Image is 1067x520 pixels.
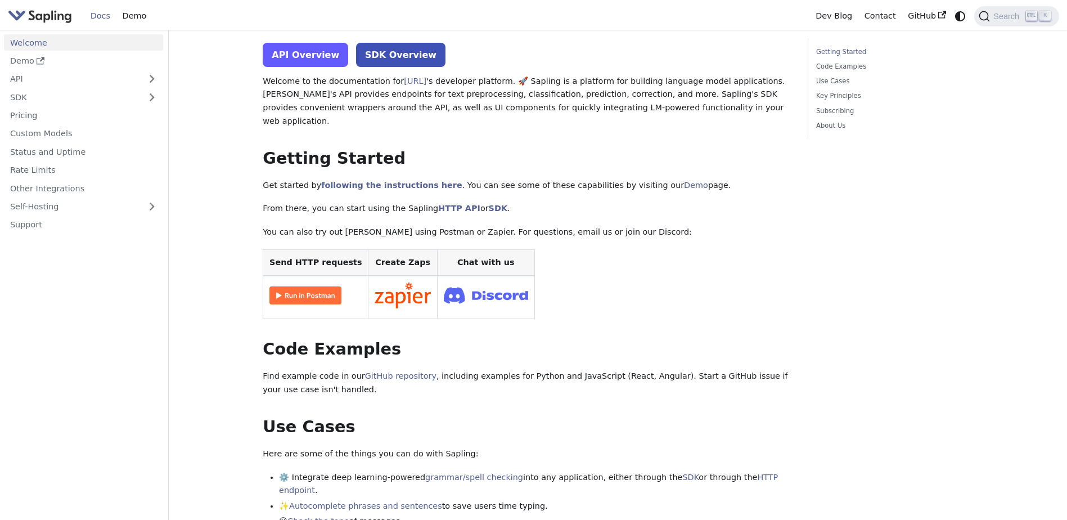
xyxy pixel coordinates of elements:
[263,249,368,276] th: Send HTTP requests
[682,473,699,482] a: SDK
[4,217,163,233] a: Support
[489,204,507,213] a: SDK
[816,91,969,101] a: Key Principles
[902,7,952,25] a: GitHub
[990,12,1026,21] span: Search
[816,61,969,72] a: Code Examples
[375,283,431,308] img: Connect in Zapier
[263,226,791,239] p: You can also try out [PERSON_NAME] using Postman or Zapier. For questions, email us or join our D...
[321,181,462,190] a: following the instructions here
[8,8,72,24] img: Sapling.ai
[952,8,969,24] button: Switch between dark and light mode (currently system mode)
[365,371,436,380] a: GitHub repository
[263,447,791,461] p: Here are some of the things you can do with Sapling:
[816,76,969,87] a: Use Cases
[263,75,791,128] p: Welcome to the documentation for 's developer platform. 🚀 Sapling is a platform for building lang...
[263,43,348,67] a: API Overview
[816,106,969,116] a: Subscribing
[368,249,438,276] th: Create Zaps
[356,43,445,67] a: SDK Overview
[263,370,791,397] p: Find example code in our , including examples for Python and JavaScript (React, Angular). Start a...
[4,34,163,51] a: Welcome
[141,71,163,87] button: Expand sidebar category 'API'
[438,204,480,213] a: HTTP API
[1039,11,1051,21] kbd: K
[141,89,163,105] button: Expand sidebar category 'SDK'
[444,284,528,307] img: Join Discord
[263,179,791,192] p: Get started by . You can see some of these capabilities by visiting our page.
[4,144,163,160] a: Status and Uptime
[84,7,116,25] a: Docs
[404,77,426,86] a: [URL]
[4,71,141,87] a: API
[263,149,791,169] h2: Getting Started
[816,47,969,57] a: Getting Started
[4,199,163,215] a: Self-Hosting
[263,202,791,216] p: From there, you can start using the Sapling or .
[4,180,163,196] a: Other Integrations
[4,125,163,142] a: Custom Models
[858,7,902,25] a: Contact
[4,89,141,105] a: SDK
[8,8,76,24] a: Sapling.ai
[4,162,163,178] a: Rate Limits
[816,120,969,131] a: About Us
[4,107,163,124] a: Pricing
[437,249,534,276] th: Chat with us
[809,7,858,25] a: Dev Blog
[4,53,163,69] a: Demo
[279,500,791,513] li: ✨ to save users time typing.
[425,473,523,482] a: grammar/spell checking
[263,339,791,360] h2: Code Examples
[263,417,791,437] h2: Use Cases
[279,471,791,498] li: ⚙️ Integrate deep learning-powered into any application, either through the or through the .
[289,501,442,510] a: Autocomplete phrases and sentences
[116,7,152,25] a: Demo
[269,286,341,304] img: Run in Postman
[684,181,708,190] a: Demo
[974,6,1059,26] button: Search (Ctrl+K)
